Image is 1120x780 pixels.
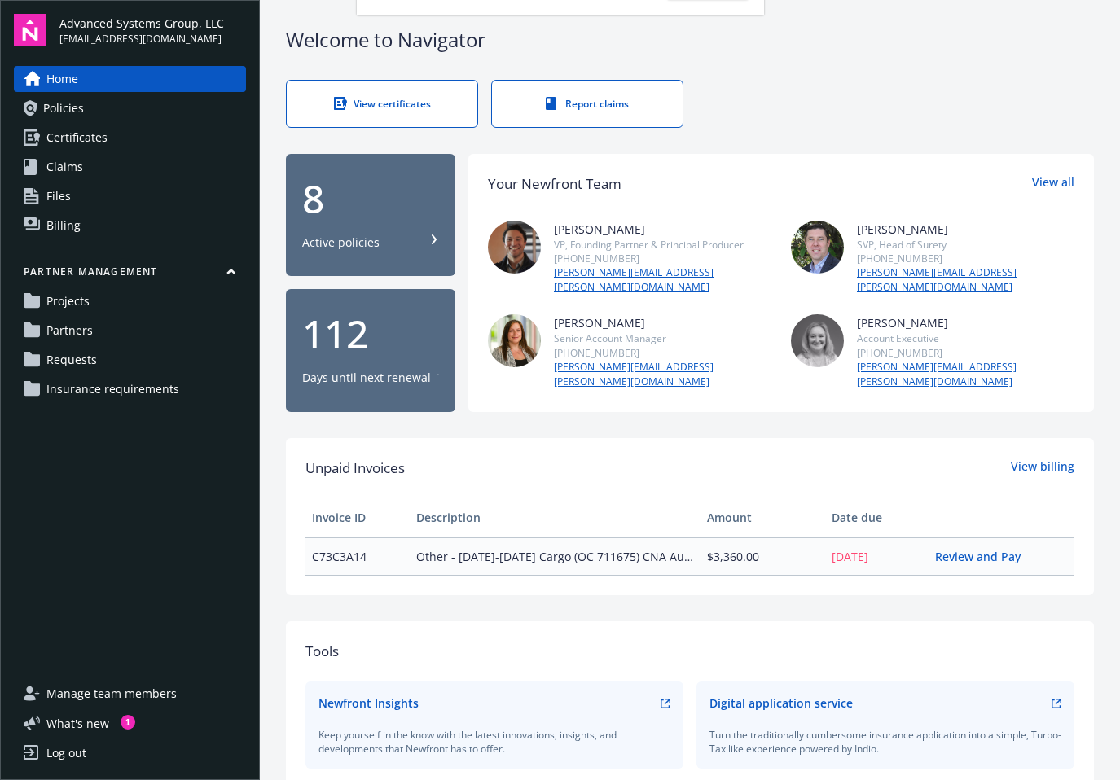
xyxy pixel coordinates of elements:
[14,265,246,285] button: Partner management
[410,498,701,537] th: Description
[59,14,246,46] button: Advanced Systems Group, LLC[EMAIL_ADDRESS][DOMAIN_NAME]
[46,376,179,402] span: Insurance requirements
[46,740,86,766] div: Log out
[857,331,1074,345] div: Account Executive
[857,346,1074,360] div: [PHONE_NUMBER]
[1032,173,1074,195] a: View all
[121,715,135,730] div: 1
[935,549,1034,564] a: Review and Pay
[1011,458,1074,479] a: View billing
[286,154,455,277] button: 8Active policies
[791,221,844,274] img: photo
[305,641,1074,662] div: Tools
[59,32,224,46] span: [EMAIL_ADDRESS][DOMAIN_NAME]
[825,498,929,537] th: Date due
[709,728,1061,756] div: Turn the traditionally cumbersome insurance application into a simple, Turbo-Tax like experience ...
[857,252,1074,265] div: [PHONE_NUMBER]
[488,173,621,195] div: Your Newfront Team
[14,681,246,707] a: Manage team members
[46,318,93,344] span: Partners
[46,288,90,314] span: Projects
[46,715,109,732] span: What ' s new
[43,95,84,121] span: Policies
[46,66,78,92] span: Home
[286,26,1094,54] div: Welcome to Navigator
[318,728,670,756] div: Keep yourself in the know with the latest innovations, insights, and developments that Newfront h...
[46,154,83,180] span: Claims
[305,458,405,479] span: Unpaid Invoices
[302,370,431,386] div: Days until next renewal
[525,97,650,111] div: Report claims
[14,213,246,239] a: Billing
[14,95,246,121] a: Policies
[46,183,71,209] span: Files
[305,537,410,575] td: C73C3A14
[554,252,771,265] div: [PHONE_NUMBER]
[318,695,419,712] div: Newfront Insights
[46,213,81,239] span: Billing
[791,314,844,367] img: photo
[59,15,224,32] span: Advanced Systems Group, LLC
[46,681,177,707] span: Manage team members
[302,314,439,353] div: 112
[14,183,246,209] a: Files
[286,80,478,128] a: View certificates
[14,125,246,151] a: Certificates
[857,314,1074,331] div: [PERSON_NAME]
[857,265,1074,295] a: [PERSON_NAME][EMAIL_ADDRESS][PERSON_NAME][DOMAIN_NAME]
[701,537,825,575] td: $3,360.00
[554,331,771,345] div: Senior Account Manager
[554,238,771,252] div: VP, Founding Partner & Principal Producer
[305,498,410,537] th: Invoice ID
[488,221,541,274] img: photo
[14,154,246,180] a: Claims
[857,360,1074,389] a: [PERSON_NAME][EMAIL_ADDRESS][PERSON_NAME][DOMAIN_NAME]
[14,14,46,46] img: navigator-logo.svg
[302,234,380,251] div: Active policies
[554,360,771,389] a: [PERSON_NAME][EMAIL_ADDRESS][PERSON_NAME][DOMAIN_NAME]
[14,288,246,314] a: Projects
[319,97,445,111] div: View certificates
[286,289,455,412] button: 112Days until next renewal
[46,347,97,373] span: Requests
[14,66,246,92] a: Home
[491,80,683,128] a: Report claims
[825,537,929,575] td: [DATE]
[14,376,246,402] a: Insurance requirements
[302,179,439,218] div: 8
[416,548,694,565] span: Other - [DATE]-[DATE] Cargo (OC 711675) CNA Audit Total values shipped: $18,000,000 Rate: .0560% ...
[857,221,1074,238] div: [PERSON_NAME]
[554,265,771,295] a: [PERSON_NAME][EMAIL_ADDRESS][PERSON_NAME][DOMAIN_NAME]
[554,346,771,360] div: [PHONE_NUMBER]
[488,314,541,367] img: photo
[554,314,771,331] div: [PERSON_NAME]
[14,347,246,373] a: Requests
[857,238,1074,252] div: SVP, Head of Surety
[701,498,825,537] th: Amount
[709,695,853,712] div: Digital application service
[14,318,246,344] a: Partners
[46,125,108,151] span: Certificates
[554,221,771,238] div: [PERSON_NAME]
[14,715,135,732] button: What's new1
